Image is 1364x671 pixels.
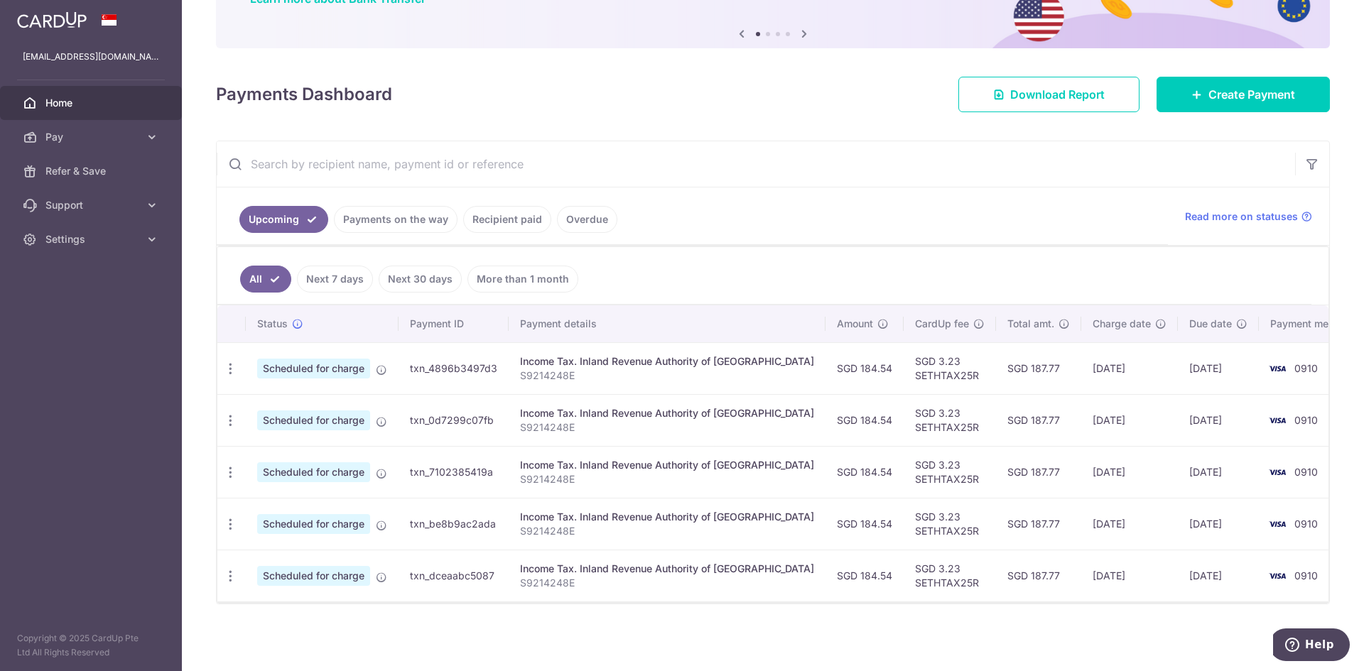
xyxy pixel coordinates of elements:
td: SGD 187.77 [996,498,1081,550]
td: txn_dceaabc5087 [399,550,509,601]
td: SGD 184.54 [826,394,904,446]
td: [DATE] [1178,446,1259,498]
p: S9214248E [520,420,814,435]
td: SGD 187.77 [996,394,1081,446]
a: Recipient paid [463,206,551,233]
span: Status [257,317,288,331]
span: Download Report [1010,86,1105,103]
td: SGD 184.54 [826,446,904,498]
td: [DATE] [1081,446,1178,498]
span: Amount [837,317,873,331]
a: Overdue [557,206,617,233]
a: Download Report [958,77,1140,112]
span: Support [45,198,139,212]
td: [DATE] [1178,342,1259,394]
span: Read more on statuses [1185,209,1298,224]
td: SGD 3.23 SETHTAX25R [904,446,996,498]
a: All [240,266,291,293]
span: Scheduled for charge [257,566,370,586]
span: Charge date [1093,317,1151,331]
a: More than 1 month [467,266,578,293]
td: SGD 3.23 SETHTAX25R [904,342,996,394]
p: S9214248E [520,576,814,590]
td: SGD 184.54 [826,342,904,394]
a: Upcoming [239,206,328,233]
div: Income Tax. Inland Revenue Authority of [GEOGRAPHIC_DATA] [520,354,814,369]
td: txn_be8b9ac2ada [399,498,509,550]
span: 0910 [1294,466,1318,478]
span: Scheduled for charge [257,410,370,430]
a: Create Payment [1157,77,1330,112]
p: S9214248E [520,369,814,383]
td: SGD 184.54 [826,498,904,550]
td: [DATE] [1178,498,1259,550]
a: Read more on statuses [1185,209,1312,224]
td: [DATE] [1178,550,1259,601]
div: Income Tax. Inland Revenue Authority of [GEOGRAPHIC_DATA] [520,510,814,524]
td: txn_4896b3497d3 [399,342,509,394]
td: [DATE] [1081,342,1178,394]
span: 0910 [1294,518,1318,530]
td: [DATE] [1081,498,1178,550]
div: Income Tax. Inland Revenue Authority of [GEOGRAPHIC_DATA] [520,458,814,472]
span: Scheduled for charge [257,514,370,534]
span: Home [45,96,139,110]
td: SGD 187.77 [996,342,1081,394]
span: 0910 [1294,414,1318,426]
th: Payment details [509,305,826,342]
td: SGD 184.54 [826,550,904,601]
span: Scheduled for charge [257,462,370,482]
p: S9214248E [520,524,814,538]
img: Bank Card [1263,412,1292,429]
img: Bank Card [1263,515,1292,533]
span: Scheduled for charge [257,359,370,378]
a: Next 30 days [379,266,462,293]
h4: Payments Dashboard [216,82,392,107]
a: Payments on the way [334,206,458,233]
span: 0910 [1294,569,1318,582]
td: SGD 187.77 [996,550,1081,601]
span: Pay [45,130,139,144]
td: [DATE] [1178,394,1259,446]
div: Income Tax. Inland Revenue Authority of [GEOGRAPHIC_DATA] [520,406,814,420]
span: Create Payment [1208,86,1295,103]
th: Payment ID [399,305,509,342]
input: Search by recipient name, payment id or reference [217,141,1295,187]
img: Bank Card [1263,360,1292,377]
img: Bank Card [1263,464,1292,481]
span: Total amt. [1007,317,1054,331]
p: S9214248E [520,472,814,486]
td: SGD 3.23 SETHTAX25R [904,550,996,601]
td: SGD 187.77 [996,446,1081,498]
td: [DATE] [1081,550,1178,601]
iframe: Opens a widget where you can find more information [1273,628,1350,664]
td: [DATE] [1081,394,1178,446]
span: 0910 [1294,362,1318,374]
div: Income Tax. Inland Revenue Authority of [GEOGRAPHIC_DATA] [520,562,814,576]
span: Refer & Save [45,164,139,178]
span: CardUp fee [915,317,969,331]
img: CardUp [17,11,87,28]
a: Next 7 days [297,266,373,293]
td: txn_7102385419a [399,446,509,498]
img: Bank Card [1263,567,1292,584]
td: SGD 3.23 SETHTAX25R [904,498,996,550]
td: SGD 3.23 SETHTAX25R [904,394,996,446]
span: Settings [45,232,139,246]
span: Due date [1189,317,1232,331]
p: [EMAIL_ADDRESS][DOMAIN_NAME] [23,50,159,64]
td: txn_0d7299c07fb [399,394,509,446]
